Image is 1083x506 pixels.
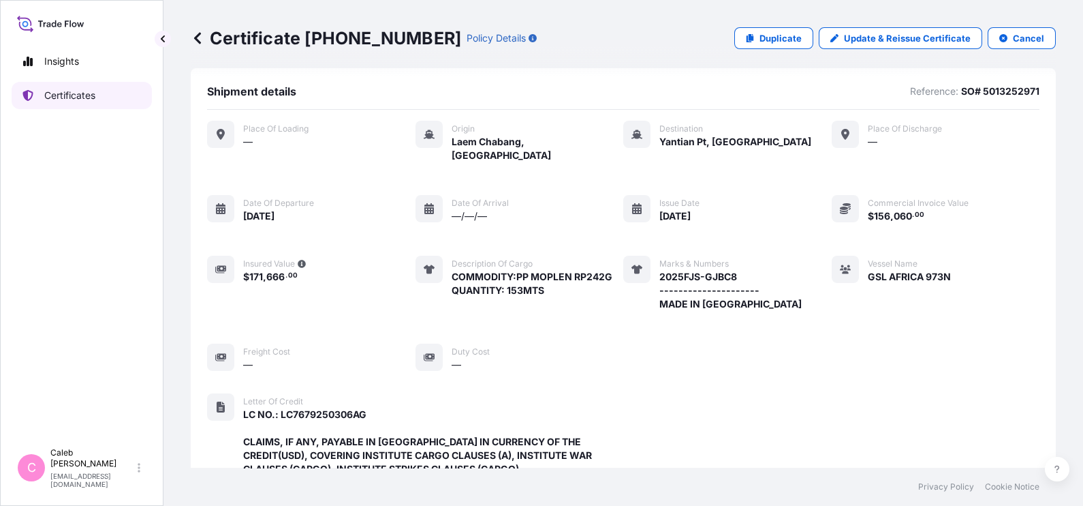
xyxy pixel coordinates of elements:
[452,123,475,134] span: Origin
[868,258,917,269] span: Vessel Name
[452,358,461,372] span: —
[207,85,296,98] span: Shipment details
[734,27,813,49] a: Duplicate
[467,31,526,45] p: Policy Details
[910,85,958,98] p: Reference:
[243,346,290,357] span: Freight Cost
[243,123,309,134] span: Place of Loading
[915,213,924,218] span: 00
[868,270,951,284] span: GSL AFRICA 973N
[12,82,152,109] a: Certificates
[452,135,624,162] span: Laem Chabang, [GEOGRAPHIC_DATA]
[918,481,974,492] a: Privacy Policy
[844,31,971,45] p: Update & Reissue Certificate
[659,258,729,269] span: Marks & Numbers
[44,89,95,102] p: Certificates
[263,272,266,282] span: ,
[1013,31,1044,45] p: Cancel
[12,48,152,75] a: Insights
[659,135,811,149] span: Yantian Pt, [GEOGRAPHIC_DATA]
[243,408,623,503] span: LC NO.: LC7679250306AG CLAIMS, IF ANY, PAYABLE IN [GEOGRAPHIC_DATA] IN CURRENCY OF THE CREDIT(USD...
[452,346,490,357] span: Duty Cost
[868,123,942,134] span: Place of discharge
[243,135,253,149] span: —
[243,198,314,209] span: Date of departure
[874,211,890,221] span: 156
[452,209,487,223] span: —/—/—
[249,272,263,282] span: 171
[819,27,982,49] a: Update & Reissue Certificate
[191,27,461,49] p: Certificate [PHONE_NUMBER]
[985,481,1039,492] a: Cookie Notice
[868,198,969,209] span: Commercial Invoice Value
[868,211,874,221] span: $
[452,198,509,209] span: Date of arrival
[50,447,135,469] p: Caleb [PERSON_NAME]
[659,123,703,134] span: Destination
[243,209,274,223] span: [DATE]
[243,272,249,282] span: $
[961,85,1039,98] p: SO# 5013252971
[44,55,79,68] p: Insights
[988,27,1056,49] button: Cancel
[243,358,253,372] span: —
[285,273,287,278] span: .
[266,272,285,282] span: 666
[868,135,877,149] span: —
[288,273,298,278] span: 00
[27,461,36,475] span: C
[894,211,912,221] span: 060
[659,270,802,311] span: 2025FJS-GJBC8 --------------------- MADE IN [GEOGRAPHIC_DATA]
[659,209,691,223] span: [DATE]
[759,31,802,45] p: Duplicate
[452,258,533,269] span: Description of cargo
[243,258,295,269] span: Insured Value
[659,198,700,209] span: Issue Date
[890,211,894,221] span: ,
[912,213,914,218] span: .
[243,396,303,407] span: Letter of Credit
[50,472,135,488] p: [EMAIL_ADDRESS][DOMAIN_NAME]
[452,270,612,297] span: COMMODITY:PP MOPLEN RP242G QUANTITY: 153MTS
